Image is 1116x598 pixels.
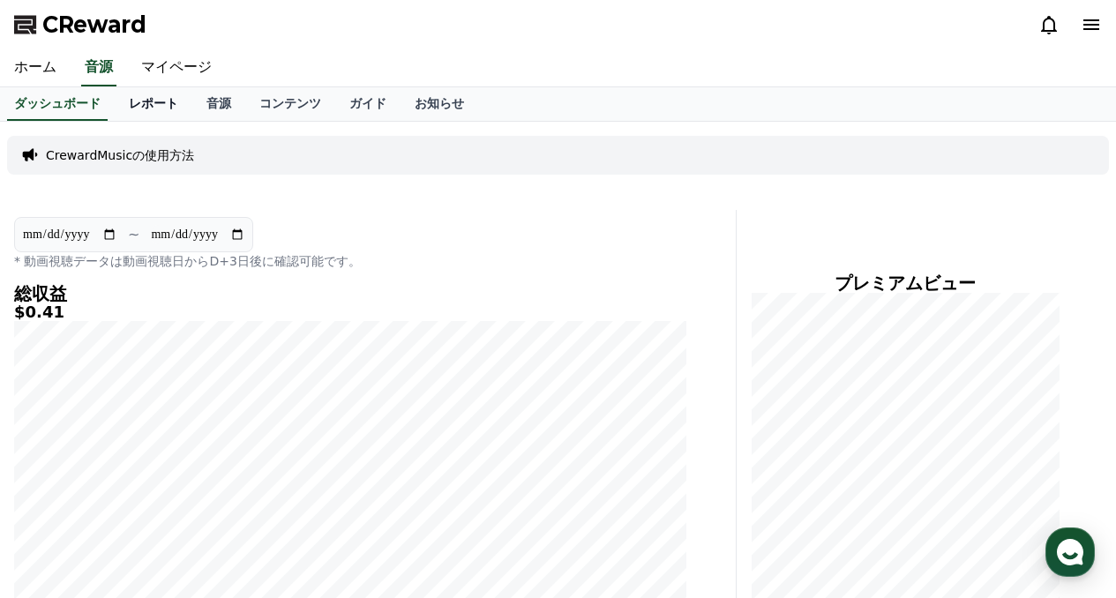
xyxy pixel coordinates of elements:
[42,11,146,39] span: CReward
[14,284,686,303] h4: 総収益
[7,87,108,121] a: ダッシュボード
[116,452,228,496] a: チャット
[81,49,116,86] a: 音源
[46,146,194,164] a: CrewardMusicの使用方法
[5,452,116,496] a: ホーム
[14,11,146,39] a: CReward
[751,273,1060,293] h4: プレミアムビュー
[335,87,401,121] a: ガイド
[273,478,294,492] span: 設定
[45,478,77,492] span: ホーム
[14,252,686,270] p: * 動画視聴データは動画視聴日からD+3日後に確認可能です。
[127,49,226,86] a: マイページ
[401,87,478,121] a: お知らせ
[115,87,192,121] a: レポート
[245,87,335,121] a: コンテンツ
[14,303,686,321] h5: $0.41
[192,87,245,121] a: 音源
[151,479,193,493] span: チャット
[128,224,139,245] p: ~
[228,452,339,496] a: 設定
